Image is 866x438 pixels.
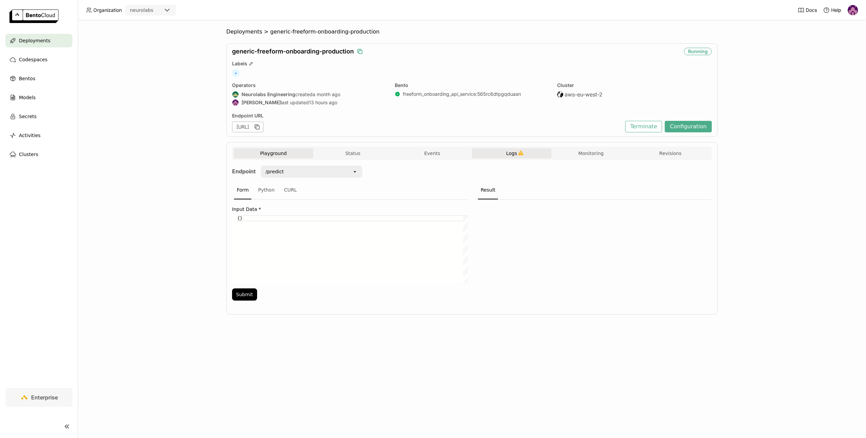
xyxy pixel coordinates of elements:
svg: open [352,169,358,174]
a: freeform_onboarding_api_service:565rc6dtpgqduaan [403,91,521,97]
span: {} [237,216,242,221]
div: Running [684,48,712,55]
span: > [262,28,270,35]
div: Endpoint URL [232,113,622,119]
button: Submit [232,288,257,301]
strong: Neurolabs Engineering [242,91,295,97]
a: Bentos [5,72,72,85]
a: Models [5,91,72,104]
span: generic-freeform-onboarding-production [270,28,380,35]
div: Python [255,181,277,199]
button: Terminate [625,121,662,132]
div: Result [478,181,498,199]
span: Logs [506,150,517,156]
span: Models [19,93,36,102]
img: Mathew Robinson [848,5,858,15]
div: neurolabs [130,7,153,14]
div: created [232,91,387,98]
button: Playground [234,148,313,158]
a: Codespaces [5,53,72,66]
span: Codespaces [19,56,47,64]
strong: Endpoint [232,168,256,175]
span: 13 hours ago [309,100,337,106]
span: Clusters [19,150,38,158]
label: Input Data * [232,206,468,212]
span: Activities [19,131,41,139]
div: [URL] [232,122,264,132]
span: Docs [806,7,817,13]
strong: [PERSON_NAME] [242,100,281,106]
span: Organization [93,7,122,13]
button: Monitoring [551,148,631,158]
img: Neurolabs Engineering [232,91,238,97]
span: Enterprise [31,394,58,401]
span: + [232,69,240,77]
span: aws-eu-west-2 [565,91,602,98]
button: Events [392,148,472,158]
nav: Breadcrumbs navigation [226,28,717,35]
button: Revisions [631,148,710,158]
span: Bentos [19,74,35,83]
a: Enterprise [5,388,72,407]
input: Selected neurolabs. [154,7,155,14]
div: Labels [232,61,712,67]
a: Secrets [5,110,72,123]
span: Secrets [19,112,37,121]
img: logo [9,9,59,23]
span: a month ago [313,91,340,97]
div: last updated [232,99,387,106]
a: Clusters [5,148,72,161]
div: Help [823,7,841,14]
span: Deployments [19,37,50,45]
a: Deployments [5,34,72,47]
span: Help [831,7,841,13]
a: Docs [798,7,817,14]
span: Deployments [226,28,262,35]
div: /predict [266,168,284,175]
img: Mathew Robinson [232,100,238,106]
button: Configuration [665,121,712,132]
div: Bento [395,82,549,88]
span: generic-freeform-onboarding-production [232,48,354,55]
a: Activities [5,129,72,142]
div: Operators [232,82,387,88]
div: CURL [281,181,300,199]
div: Cluster [557,82,712,88]
button: Status [313,148,393,158]
div: Form [234,181,251,199]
